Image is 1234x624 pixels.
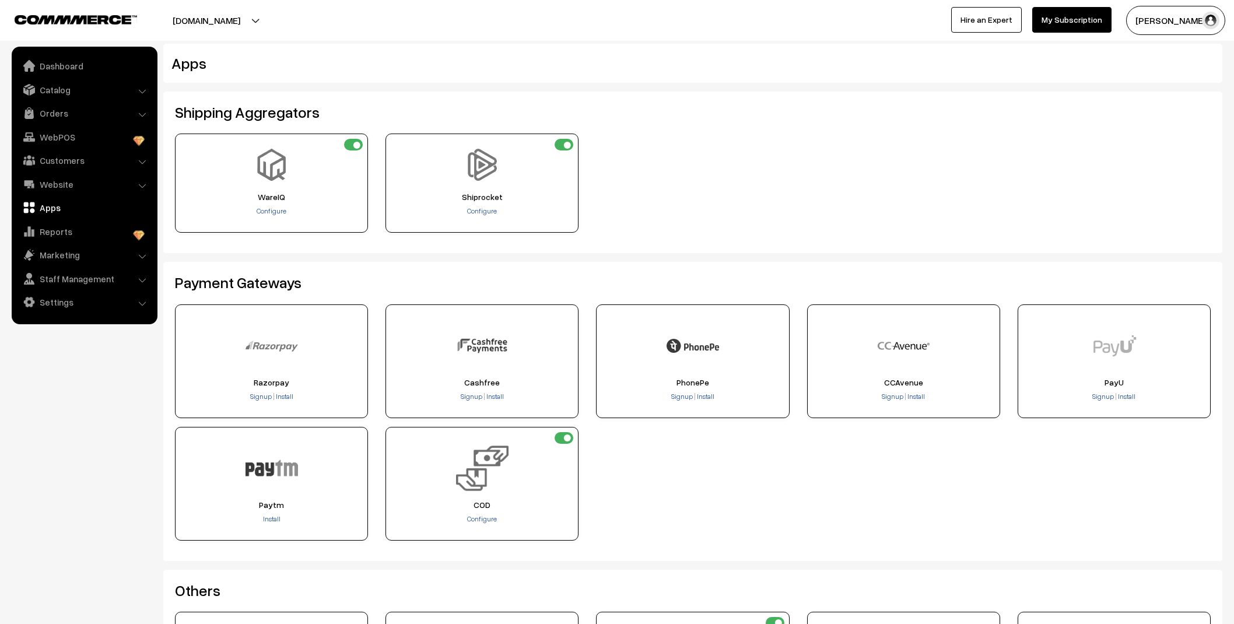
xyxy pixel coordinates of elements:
[461,392,483,401] a: Signup
[671,392,694,401] a: Signup
[1117,392,1135,401] a: Install
[696,392,714,401] a: Install
[15,103,153,124] a: Orders
[179,500,364,510] span: Paytm
[179,192,364,202] span: WareIQ
[15,12,117,26] a: COMMMERCE
[1118,392,1135,401] span: Install
[600,391,785,403] div: |
[175,103,1211,121] h2: Shipping Aggregators
[15,174,153,195] a: Website
[250,392,273,401] a: Signup
[179,391,364,403] div: |
[390,500,574,510] span: COD
[456,320,509,372] img: Cashfree
[15,221,153,242] a: Reports
[275,392,293,401] a: Install
[15,127,153,148] a: WebPOS
[15,150,153,171] a: Customers
[132,6,281,35] button: [DOMAIN_NAME]
[390,391,574,403] div: |
[1088,320,1140,372] img: PayU
[907,392,925,401] span: Install
[1126,6,1225,35] button: [PERSON_NAME]
[250,392,272,401] span: Signup
[1022,391,1207,403] div: |
[467,514,497,523] a: Configure
[882,392,905,401] a: Signup
[15,79,153,100] a: Catalog
[276,392,293,401] span: Install
[15,268,153,289] a: Staff Management
[671,392,693,401] span: Signup
[951,7,1022,33] a: Hire an Expert
[175,274,1211,292] h2: Payment Gateways
[257,206,286,215] a: Configure
[246,320,298,372] img: Razorpay
[255,149,288,181] img: WareIQ
[1032,7,1112,33] a: My Subscription
[485,392,504,401] a: Install
[390,192,574,202] span: Shiprocket
[15,292,153,313] a: Settings
[15,55,153,76] a: Dashboard
[1092,392,1115,401] a: Signup
[486,392,504,401] span: Install
[906,392,925,401] a: Install
[15,197,153,218] a: Apps
[882,392,903,401] span: Signup
[179,378,364,387] span: Razorpay
[877,320,930,372] img: CCAvenue
[811,378,996,387] span: CCAvenue
[466,149,498,181] img: Shiprocket
[697,392,714,401] span: Install
[246,442,298,495] img: Paytm
[1022,378,1207,387] span: PayU
[171,54,1037,72] h2: Apps
[467,206,497,215] a: Configure
[15,15,137,24] img: COMMMERCE
[461,392,482,401] span: Signup
[600,378,785,387] span: PhonePe
[175,581,1211,600] h2: Others
[667,320,719,372] img: PhonePe
[811,391,996,403] div: |
[1092,392,1114,401] span: Signup
[263,514,281,523] a: Install
[15,244,153,265] a: Marketing
[1202,12,1219,29] img: user
[390,378,574,387] span: Cashfree
[456,442,509,495] img: COD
